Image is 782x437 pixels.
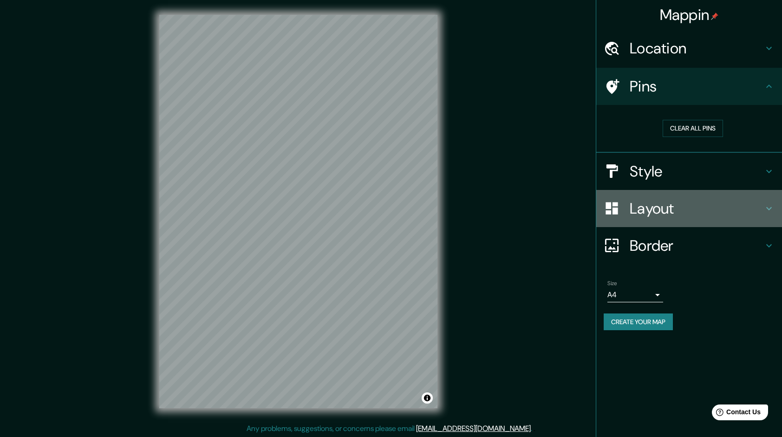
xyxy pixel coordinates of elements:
div: Border [596,227,782,264]
button: Toggle attribution [422,392,433,404]
h4: Pins [630,77,763,96]
button: Create your map [604,313,673,331]
div: Location [596,30,782,67]
h4: Layout [630,199,763,218]
canvas: Map [159,15,437,408]
div: . [534,423,535,434]
div: . [532,423,534,434]
h4: Border [630,236,763,255]
img: pin-icon.png [711,13,718,20]
label: Size [607,279,617,287]
a: [EMAIL_ADDRESS][DOMAIN_NAME] [416,424,531,433]
div: Layout [596,190,782,227]
div: A4 [607,287,663,302]
h4: Mappin [660,6,719,24]
div: Style [596,153,782,190]
h4: Location [630,39,763,58]
button: Clear all pins [663,120,723,137]
div: Pins [596,68,782,105]
iframe: Help widget launcher [699,401,772,427]
p: Any problems, suggestions, or concerns please email . [247,423,532,434]
h4: Style [630,162,763,181]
